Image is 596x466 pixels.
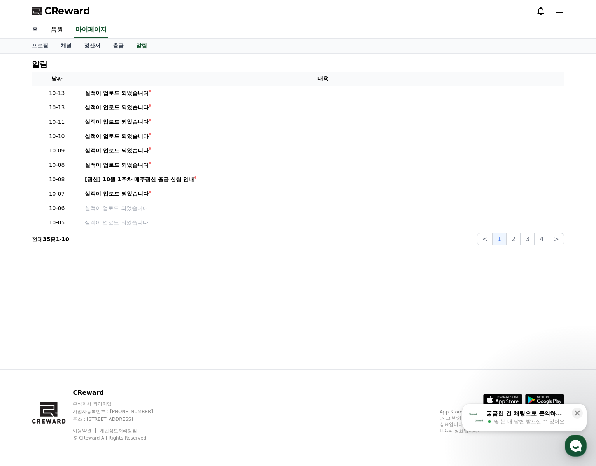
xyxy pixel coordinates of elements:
[73,428,97,433] a: 이용약관
[85,89,561,97] a: 실적이 업로드 되었습니다
[44,22,69,38] a: 음원
[85,89,149,97] div: 실적이 업로드 되었습니다
[85,190,561,198] a: 실적이 업로드 되었습니다
[85,147,149,155] div: 실적이 업로드 되었습니다
[85,204,561,212] a: 실적이 업로드 되었습니다
[535,233,549,245] button: 4
[85,175,561,184] a: [정산] 10월 1주차 매주정산 출금 신청 안내
[549,233,564,245] button: >
[35,132,79,140] p: 10-10
[35,204,79,212] p: 10-06
[73,416,168,422] p: 주소 : [STREET_ADDRESS]
[78,39,107,53] a: 정산서
[35,103,79,112] p: 10-13
[35,175,79,184] p: 10-08
[32,5,90,17] a: CReward
[44,5,90,17] span: CReward
[85,147,561,155] a: 실적이 업로드 되었습니다
[477,233,492,245] button: <
[56,236,60,242] strong: 1
[82,72,564,86] th: 내용
[2,247,51,266] a: 홈
[25,258,29,265] span: 홈
[85,132,561,140] a: 실적이 업로드 되었습니다
[32,72,82,86] th: 날짜
[521,233,535,245] button: 3
[35,190,79,198] p: 10-07
[51,247,100,266] a: 대화
[85,161,149,169] div: 실적이 업로드 되었습니다
[35,147,79,155] p: 10-09
[32,60,47,68] h4: 알림
[26,39,54,53] a: 프로필
[71,259,81,265] span: 대화
[133,39,150,53] a: 알림
[85,118,561,126] a: 실적이 업로드 되었습니다
[73,388,168,398] p: CReward
[85,175,194,184] div: [정산] 10월 1주차 매주정산 출금 신청 안내
[43,236,50,242] strong: 35
[74,22,108,38] a: 마이페이지
[100,247,149,266] a: 설정
[73,401,168,407] p: 주식회사 와이피랩
[32,235,69,243] p: 전체 중 -
[73,408,168,415] p: 사업자등록번호 : [PHONE_NUMBER]
[100,428,137,433] a: 개인정보처리방침
[26,22,44,38] a: 홈
[85,190,149,198] div: 실적이 업로드 되었습니다
[85,103,149,112] div: 실적이 업로드 되었습니다
[73,435,168,441] p: © CReward All Rights Reserved.
[107,39,130,53] a: 출금
[35,118,79,126] p: 10-11
[507,233,521,245] button: 2
[85,219,561,227] a: 실적이 업로드 되었습니다
[54,39,78,53] a: 채널
[35,161,79,169] p: 10-08
[493,233,507,245] button: 1
[61,236,69,242] strong: 10
[85,118,149,126] div: 실적이 업로드 되었습니다
[85,103,561,112] a: 실적이 업로드 되었습니다
[85,132,149,140] div: 실적이 업로드 되었습니다
[85,161,561,169] a: 실적이 업로드 되었습니다
[120,258,130,265] span: 설정
[35,219,79,227] p: 10-05
[35,89,79,97] p: 10-13
[440,409,564,434] p: App Store, iCloud, iCloud Drive 및 iTunes Store는 미국과 그 밖의 나라 및 지역에서 등록된 Apple Inc.의 서비스 상표입니다. Goo...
